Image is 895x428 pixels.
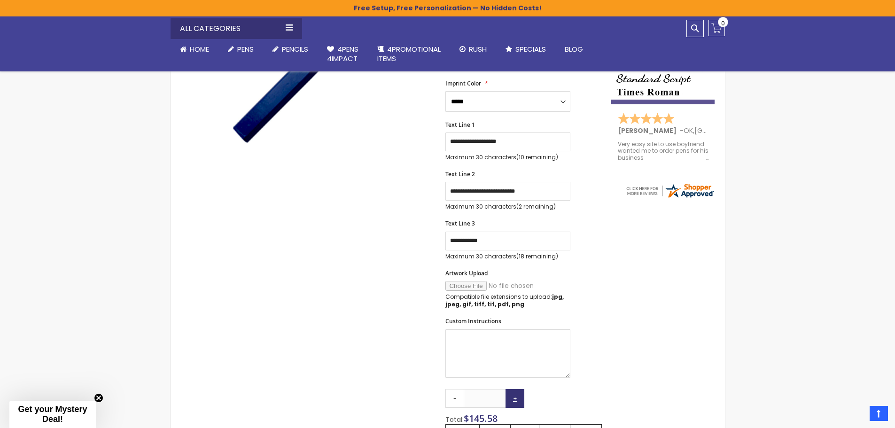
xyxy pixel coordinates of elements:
[445,219,475,227] span: Text Line 3
[171,18,302,39] div: All Categories
[445,293,564,308] strong: jpg, jpeg, gif, tiff, tif, pdf, png
[445,317,501,325] span: Custom Instructions
[469,412,498,425] span: 145.58
[377,44,441,63] span: 4PROMOTIONAL ITEMS
[445,170,475,178] span: Text Line 2
[680,126,763,135] span: - ,
[445,415,464,424] span: Total:
[445,154,570,161] p: Maximum 30 characters
[694,126,763,135] span: [GEOGRAPHIC_DATA]
[9,401,96,428] div: Get your Mystery Deal!Close teaser
[445,121,475,129] span: Text Line 1
[218,39,263,60] a: Pens
[190,44,209,54] span: Home
[565,44,583,54] span: Blog
[516,202,556,210] span: (2 remaining)
[469,44,487,54] span: Rush
[708,20,725,36] a: 0
[625,182,715,199] img: 4pens.com widget logo
[263,39,318,60] a: Pencils
[516,252,558,260] span: (18 remaining)
[506,389,524,408] a: +
[318,39,368,70] a: 4Pens4impact
[618,126,680,135] span: [PERSON_NAME]
[445,253,570,260] p: Maximum 30 characters
[171,39,218,60] a: Home
[555,39,592,60] a: Blog
[445,203,570,210] p: Maximum 30 characters
[445,293,570,308] p: Compatible file extensions to upload:
[237,44,254,54] span: Pens
[445,389,464,408] a: -
[721,19,725,28] span: 0
[18,405,87,424] span: Get your Mystery Deal!
[327,44,358,63] span: 4Pens 4impact
[515,44,546,54] span: Specials
[684,126,693,135] span: OK
[94,393,103,403] button: Close teaser
[368,39,450,70] a: 4PROMOTIONALITEMS
[445,79,481,87] span: Imprint Color
[445,269,488,277] span: Artwork Upload
[496,39,555,60] a: Specials
[450,39,496,60] a: Rush
[464,412,498,425] span: $
[618,141,709,161] div: Very easy site to use boyfriend wanted me to order pens for his business
[516,153,558,161] span: (10 remaining)
[625,193,715,201] a: 4pens.com certificate URL
[282,44,308,54] span: Pencils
